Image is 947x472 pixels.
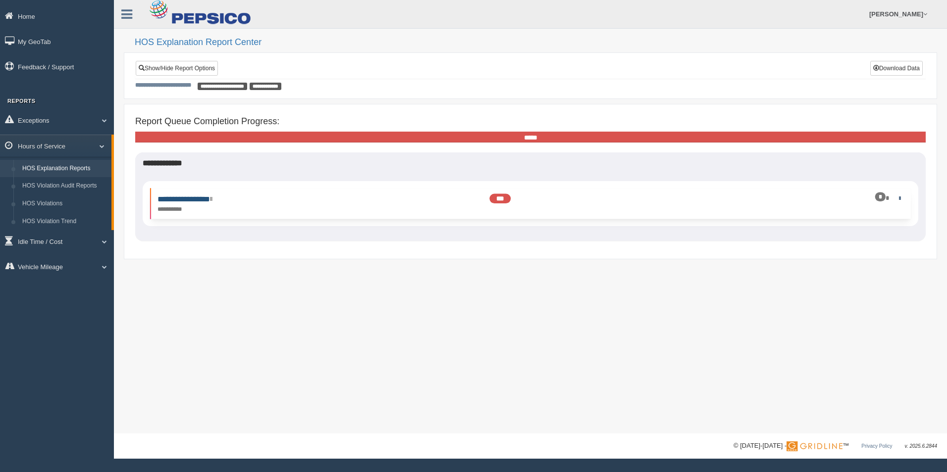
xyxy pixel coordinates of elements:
a: HOS Violation Audit Reports [18,177,111,195]
div: © [DATE]-[DATE] - ™ [734,441,937,451]
img: Gridline [787,441,842,451]
button: Download Data [870,61,923,76]
a: Privacy Policy [861,443,892,449]
span: v. 2025.6.2844 [905,443,937,449]
h4: Report Queue Completion Progress: [135,117,926,127]
a: HOS Explanation Reports [18,160,111,178]
a: HOS Violation Trend [18,213,111,231]
li: Expand [150,189,911,219]
a: Show/Hide Report Options [136,61,218,76]
a: HOS Violations [18,195,111,213]
h2: HOS Explanation Report Center [135,38,937,47]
